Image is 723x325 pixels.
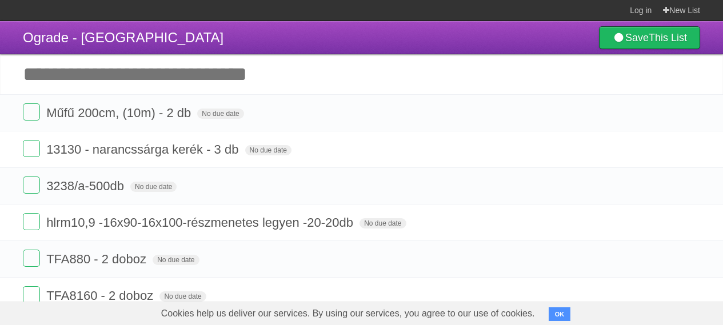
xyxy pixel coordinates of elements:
span: Ograde - [GEOGRAPHIC_DATA] [23,30,223,45]
span: Műfű 200cm, (10m) - 2 db [46,106,194,120]
span: No due date [245,145,291,155]
label: Done [23,213,40,230]
span: TFA8160 - 2 doboz [46,288,156,303]
label: Done [23,286,40,303]
label: Done [23,176,40,194]
span: TFA880 - 2 doboz [46,252,149,266]
span: No due date [159,291,206,302]
label: Done [23,140,40,157]
span: No due date [130,182,177,192]
label: Done [23,250,40,267]
span: 3238/a-500db [46,179,127,193]
span: hlrm10,9 -16x90-16x100-részmenetes legyen -20-20db [46,215,356,230]
span: Cookies help us deliver our services. By using our services, you agree to our use of cookies. [150,302,546,325]
button: OK [549,307,571,321]
label: Done [23,103,40,121]
span: No due date [153,255,199,265]
a: SaveThis List [599,26,700,49]
span: No due date [359,218,406,228]
span: 13130 - narancssárga kerék - 3 db [46,142,241,157]
b: This List [649,32,687,43]
span: No due date [197,109,243,119]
